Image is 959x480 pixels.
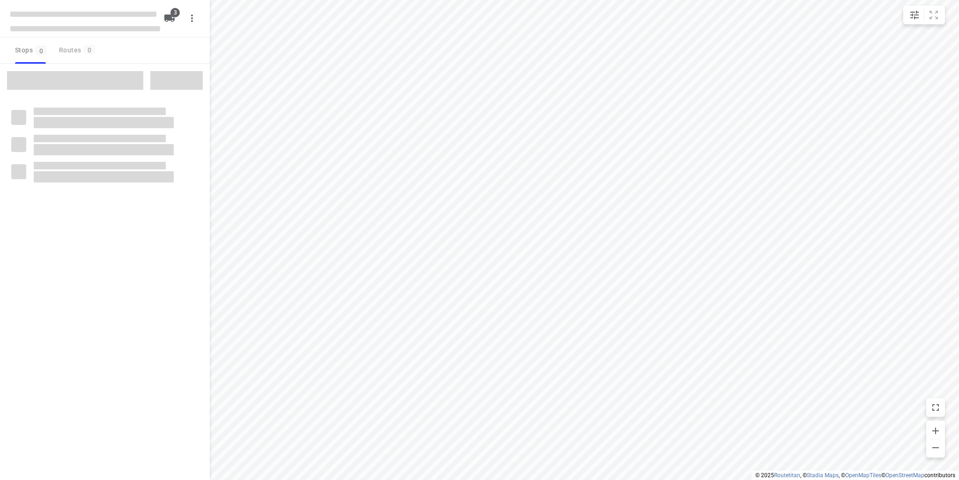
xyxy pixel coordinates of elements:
[755,472,955,479] li: © 2025 , © , © © contributors
[845,472,881,479] a: OpenMapTiles
[774,472,800,479] a: Routetitan
[905,6,924,24] button: Map settings
[885,472,924,479] a: OpenStreetMap
[903,6,945,24] div: small contained button group
[807,472,839,479] a: Stadia Maps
